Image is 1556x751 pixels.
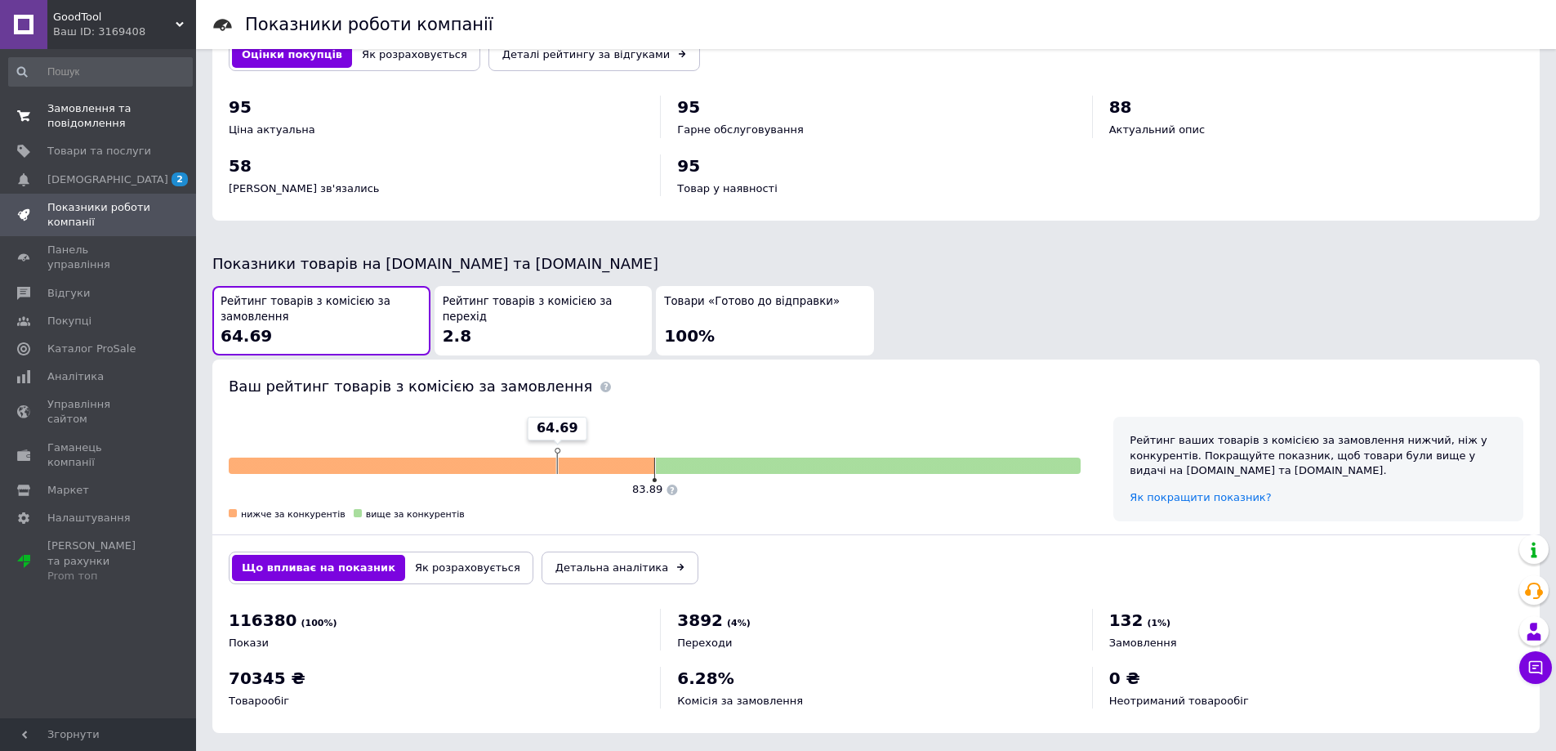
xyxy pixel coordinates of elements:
span: Переходи [677,637,732,649]
span: Актуальний опис [1109,123,1206,136]
button: Рейтинг товарів з комісією за замовлення64.69 [212,286,430,355]
button: Як розраховується [405,555,530,581]
span: [PERSON_NAME] зв'язались [229,182,380,194]
div: Ваш ID: 3169408 [53,25,196,39]
span: Товарообіг [229,695,289,707]
a: Детальна аналітика [542,552,698,584]
button: Товари «Готово до відправки»100% [656,286,874,355]
span: 95 [229,97,252,117]
span: [DEMOGRAPHIC_DATA] [47,172,168,187]
span: Панель управління [47,243,151,272]
span: нижче за конкурентів [241,509,346,520]
span: 100% [664,326,715,346]
span: 0 ₴ [1109,668,1140,688]
span: 58 [229,156,252,176]
span: Гаманець компанії [47,440,151,470]
button: Що впливає на показник [232,555,405,581]
span: Гарне обслуговування [677,123,803,136]
span: 116380 [229,610,297,630]
span: 2 [172,172,188,186]
span: 3892 [677,610,723,630]
span: Ваш рейтинг товарів з комісією за замовлення [229,378,592,395]
button: Як розраховується [352,42,477,68]
div: Рейтинг ваших товарів з комісією за замовлення нижчий, ніж у конкурентів. Покращуйте показник, що... [1130,433,1507,478]
span: 88 [1109,97,1132,117]
button: Оцінки покупців [232,42,352,68]
span: Рейтинг товарів з комісією за перехід [443,294,644,324]
span: Замовлення [1109,637,1177,649]
span: Неотриманий товарообіг [1109,695,1249,707]
span: [PERSON_NAME] та рахунки [47,539,151,583]
span: Покупці [47,314,91,329]
input: Пошук [8,57,193,87]
span: Товари «Готово до відправки» [664,294,840,310]
span: Управління сайтом [47,397,151,427]
span: Відгуки [47,286,90,301]
span: 64.69 [537,419,578,437]
button: Рейтинг товарів з комісією за перехід2.8 [435,286,653,355]
span: Товар у наявності [677,182,777,194]
span: Рейтинг товарів з комісією за замовлення [221,294,422,324]
span: (1%) [1147,618,1170,628]
span: Показники товарів на [DOMAIN_NAME] та [DOMAIN_NAME] [212,255,658,272]
span: вище за конкурентів [366,509,465,520]
span: (4%) [727,618,751,628]
span: Замовлення та повідомлення [47,101,151,131]
span: 2.8 [443,326,471,346]
h1: Показники роботи компанії [245,15,493,34]
span: Комісія за замовлення [677,695,803,707]
span: Ціна актуальна [229,123,315,136]
span: Каталог ProSale [47,342,136,356]
span: 70345 ₴ [229,668,305,688]
span: Маркет [47,483,89,498]
span: 83.89 [632,483,662,495]
span: Показники роботи компанії [47,200,151,230]
span: 6.28% [677,668,733,688]
button: Чат з покупцем [1519,651,1552,684]
span: 64.69 [221,326,272,346]
a: Як покращити показник? [1130,491,1271,503]
span: 95 [677,97,700,117]
a: Деталі рейтингу за відгуками [488,38,701,71]
span: 132 [1109,610,1144,630]
span: (100%) [301,618,337,628]
span: GoodTool [53,10,176,25]
span: Товари та послуги [47,144,151,159]
span: 95 [677,156,700,176]
span: Аналітика [47,369,104,384]
span: Налаштування [47,511,131,525]
span: Покази [229,637,269,649]
div: Prom топ [47,569,151,583]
